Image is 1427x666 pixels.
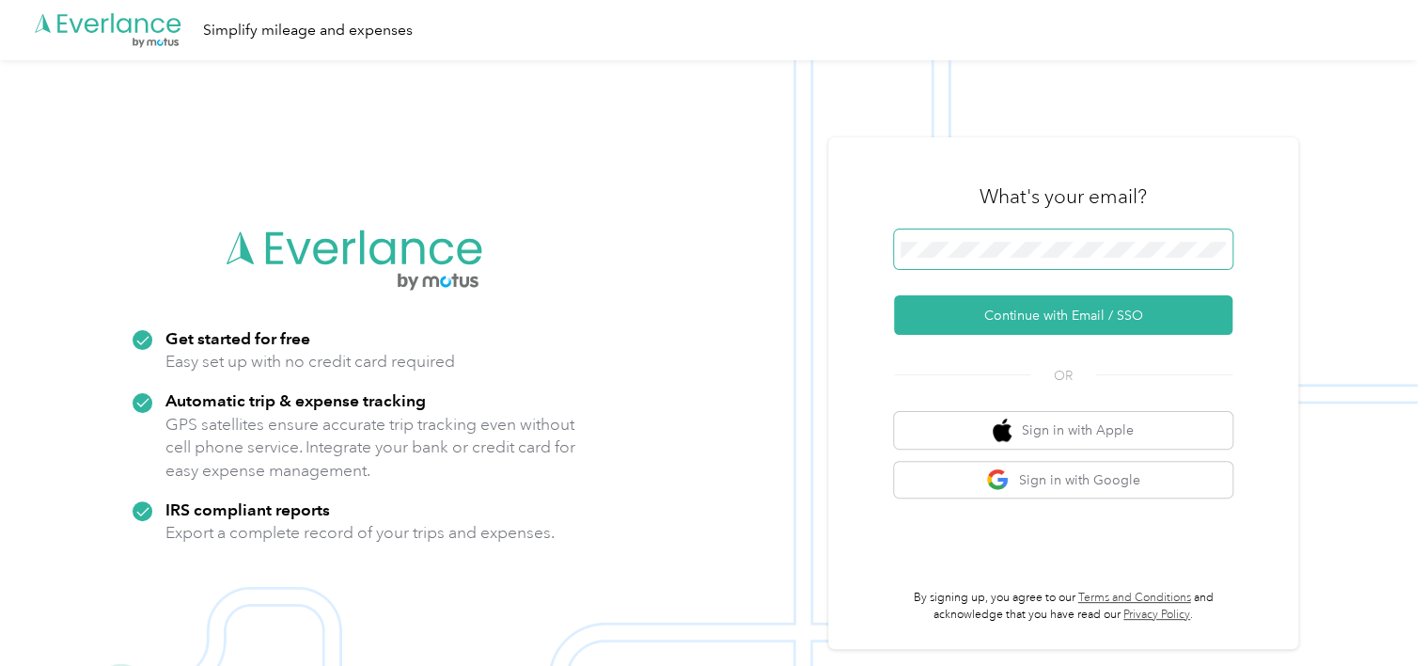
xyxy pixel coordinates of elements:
[165,413,576,483] p: GPS satellites ensure accurate trip tracking even without cell phone service. Integrate your bank...
[980,183,1147,210] h3: What's your email?
[165,499,330,519] strong: IRS compliant reports
[894,295,1232,335] button: Continue with Email / SSO
[1030,366,1096,386] span: OR
[986,468,1010,492] img: google logo
[165,350,455,373] p: Easy set up with no credit card required
[165,390,426,410] strong: Automatic trip & expense tracking
[1123,608,1190,622] a: Privacy Policy
[894,412,1232,449] button: apple logoSign in with Apple
[165,328,310,348] strong: Get started for free
[993,419,1011,442] img: apple logo
[894,590,1232,623] p: By signing up, you agree to our and acknowledge that you have read our .
[1078,591,1191,605] a: Terms and Conditions
[894,462,1232,499] button: google logoSign in with Google
[165,521,555,545] p: Export a complete record of your trips and expenses.
[203,19,413,42] div: Simplify mileage and expenses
